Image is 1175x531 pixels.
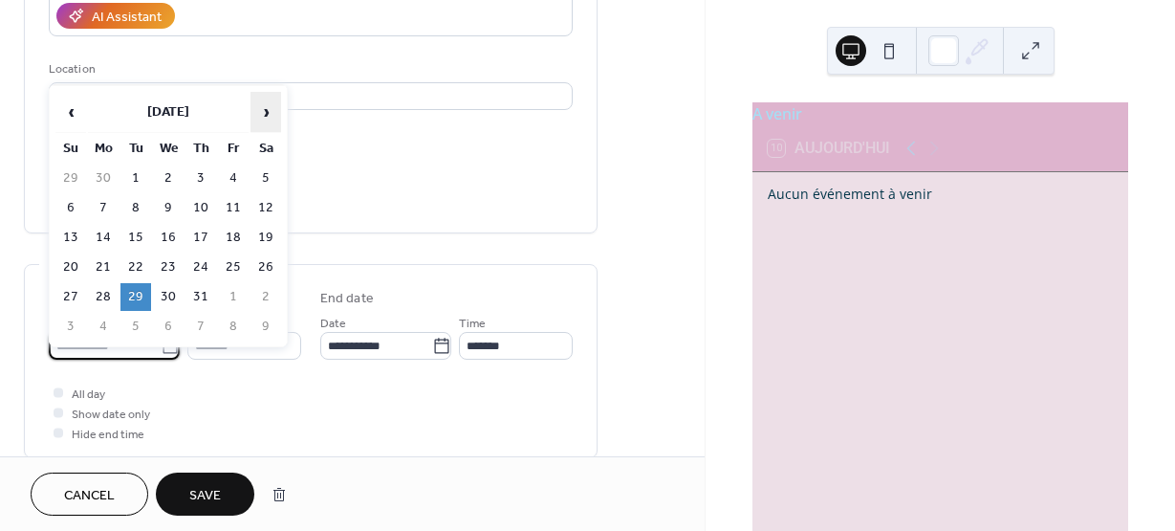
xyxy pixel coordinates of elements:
th: Fr [218,135,249,163]
th: Sa [250,135,281,163]
button: AI Assistant [56,3,175,29]
td: 4 [88,313,119,341]
th: Mo [88,135,119,163]
div: Aucun événement à venir [768,184,1113,204]
th: We [153,135,184,163]
td: 19 [250,224,281,252]
td: 6 [55,194,86,222]
td: 11 [218,194,249,222]
span: ‹ [56,93,85,131]
div: AI Assistant [92,8,162,28]
td: 13 [55,224,86,252]
td: 27 [55,283,86,311]
th: [DATE] [88,92,249,133]
span: Time [459,314,486,334]
td: 2 [153,165,184,192]
td: 25 [218,254,249,281]
th: Tu [120,135,151,163]
td: 24 [185,254,216,281]
span: Cancel [64,486,115,506]
td: 21 [88,254,119,281]
td: 30 [153,283,184,311]
td: 2 [250,283,281,311]
div: End date [320,289,374,309]
td: 1 [218,283,249,311]
td: 14 [88,224,119,252]
td: 28 [88,283,119,311]
td: 29 [55,165,86,192]
td: 5 [250,165,281,192]
td: 26 [250,254,281,281]
span: Show date only [72,405,150,425]
span: All day [72,385,105,405]
button: Cancel [31,473,148,516]
td: 30 [88,165,119,192]
td: 7 [88,194,119,222]
span: Date [320,314,346,334]
div: A venir [752,102,1128,125]
td: 6 [153,313,184,341]
td: 22 [120,254,151,281]
td: 9 [153,194,184,222]
td: 3 [185,165,216,192]
td: 7 [185,313,216,341]
td: 16 [153,224,184,252]
td: 5 [120,313,151,341]
td: 9 [250,313,281,341]
td: 18 [218,224,249,252]
td: 12 [250,194,281,222]
td: 3 [55,313,86,341]
th: Su [55,135,86,163]
td: 8 [120,194,151,222]
td: 20 [55,254,86,281]
td: 10 [185,194,216,222]
span: Hide end time [72,425,144,445]
td: 31 [185,283,216,311]
td: 23 [153,254,184,281]
span: › [251,93,280,131]
td: 8 [218,313,249,341]
th: Th [185,135,216,163]
td: 15 [120,224,151,252]
button: Save [156,473,254,516]
div: Location [49,59,569,79]
td: 1 [120,165,151,192]
span: Save [189,486,221,506]
td: 4 [218,165,249,192]
td: 17 [185,224,216,252]
td: 29 [120,283,151,311]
